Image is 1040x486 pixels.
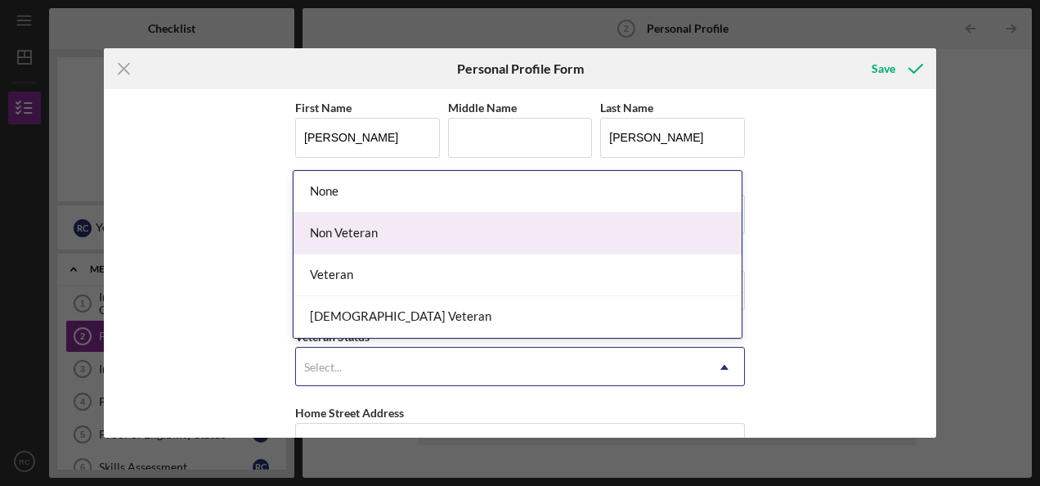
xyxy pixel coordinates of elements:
label: Last Name [600,101,653,115]
button: Save [855,52,936,85]
div: None [294,171,742,213]
div: Select... [304,361,342,374]
label: Middle Name [448,101,517,115]
div: Save [872,52,895,85]
h6: Personal Profile Form [457,61,584,76]
label: First Name [295,101,352,115]
div: Veteran [294,254,742,296]
label: Home Street Address [295,406,404,420]
div: Non Veteran [294,213,742,254]
div: [DEMOGRAPHIC_DATA] Veteran [294,296,742,338]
